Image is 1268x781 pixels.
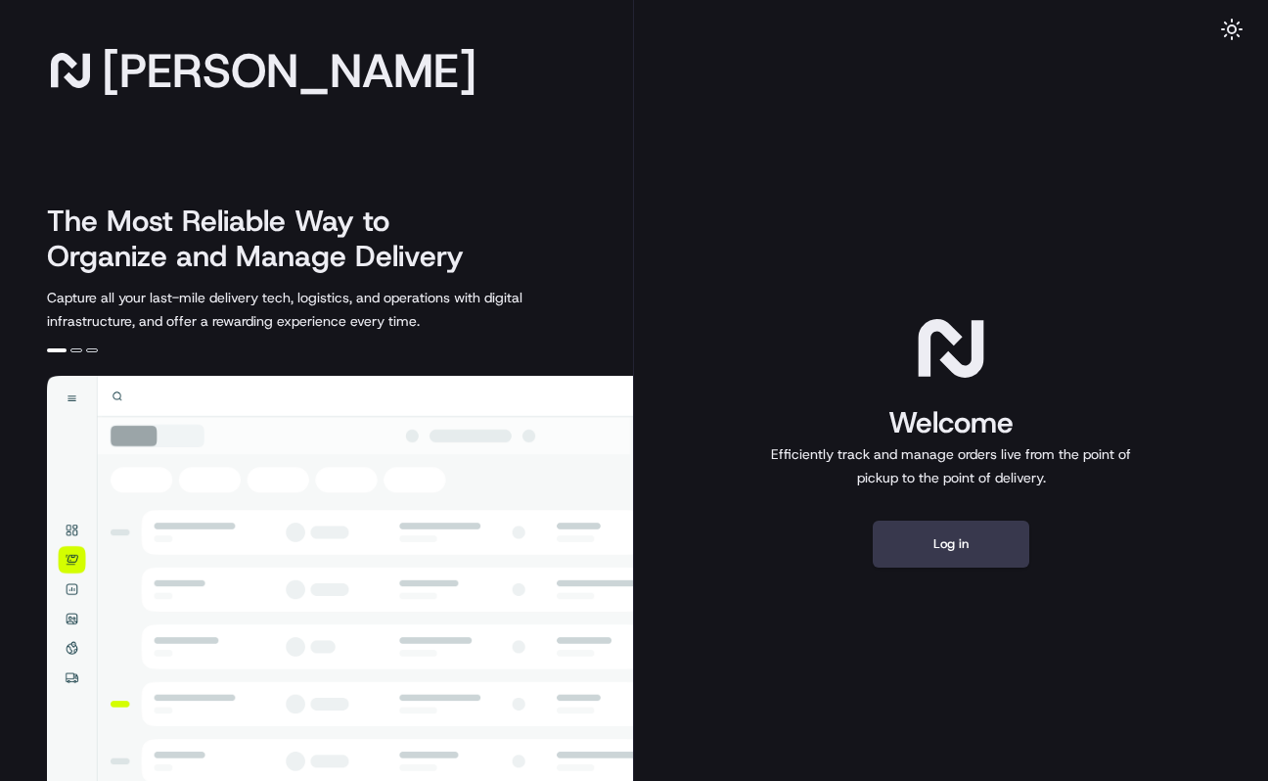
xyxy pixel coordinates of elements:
[873,521,1029,568] button: Log in
[47,204,485,274] h2: The Most Reliable Way to Organize and Manage Delivery
[47,286,611,333] p: Capture all your last-mile delivery tech, logistics, and operations with digital infrastructure, ...
[763,403,1139,442] h1: Welcome
[763,442,1139,489] p: Efficiently track and manage orders live from the point of pickup to the point of delivery.
[102,51,476,90] span: [PERSON_NAME]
